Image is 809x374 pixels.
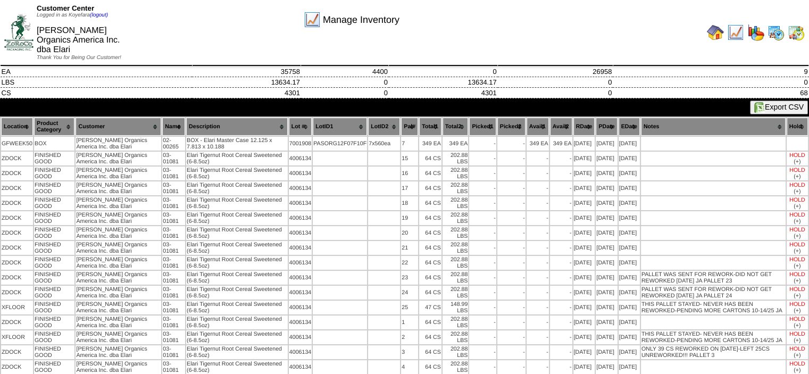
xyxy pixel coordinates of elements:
[76,196,161,210] td: [PERSON_NAME] Organics America Inc. dba Elari
[76,241,161,255] td: [PERSON_NAME] Organics America Inc. dba Elari
[401,152,418,165] td: 15
[443,196,469,210] td: 202.88 LBS
[419,271,441,285] td: 64 CS
[619,241,640,255] td: [DATE]
[497,181,526,195] td: -
[186,211,288,225] td: Elari Tigernut Root Cereal Sweetened (6-8.5oz)
[419,118,441,136] th: Total1
[596,286,617,300] td: [DATE]
[619,167,640,180] td: [DATE]
[550,226,572,240] td: -
[573,137,595,151] td: [DATE]
[469,196,496,210] td: -
[419,315,441,329] td: 64 CS
[527,152,549,165] td: -
[289,301,312,314] td: 4006134
[596,118,617,136] th: PDate
[186,137,288,151] td: BOX - Elari Master Case 12.125 x 7.813 x 10.188
[469,226,496,240] td: -
[443,330,469,344] td: 202.88 LBS
[162,256,185,270] td: 03-01081
[186,286,288,300] td: Elari Tigernut Root Cereal Sweetened (6-8.5oz)
[289,211,312,225] td: 4006134
[1,286,33,300] td: ZDOCK
[550,167,572,180] td: -
[76,181,161,195] td: [PERSON_NAME] Organics America Inc. dba Elari
[419,196,441,210] td: 64 CS
[34,315,74,329] td: FINISHED GOOD
[550,315,572,329] td: -
[469,301,496,314] td: -
[186,256,288,270] td: Elari Tigernut Root Cereal Sweetened (6-8.5oz)
[497,118,526,136] th: Picked2
[289,256,312,270] td: 4006134
[443,256,469,270] td: 202.88 LBS
[1,315,33,329] td: ZDOCK
[641,118,786,136] th: Notes
[794,159,800,165] div: (+)
[469,118,496,136] th: Picked1
[794,307,800,314] div: (+)
[401,271,418,285] td: 23
[192,77,301,88] td: 13634.17
[304,11,321,28] img: line_graph.gif
[1,67,193,77] td: EA
[641,271,786,285] td: PALLET WAS SENT FOR REWORK-DID NOT GET REWORKED [DATE] JA PALLET 23
[401,181,418,195] td: 17
[469,152,496,165] td: -
[789,256,805,263] div: HOLD
[289,118,312,136] th: Lot #
[401,330,418,344] td: 2
[794,203,800,210] div: (+)
[162,196,185,210] td: 03-01081
[613,77,808,88] td: 0
[1,181,33,195] td: ZDOCK
[1,330,33,344] td: XFLOOR
[401,211,418,225] td: 19
[619,137,640,151] td: [DATE]
[76,137,161,151] td: [PERSON_NAME] Organics America Inc. dba Elari
[619,211,640,225] td: [DATE]
[527,181,549,195] td: -
[1,196,33,210] td: ZDOCK
[419,301,441,314] td: 47 CS
[162,181,185,195] td: 03-01081
[443,181,469,195] td: 202.88 LBS
[401,256,418,270] td: 22
[619,256,640,270] td: [DATE]
[186,152,288,165] td: Elari Tigernut Root Cereal Sweetened (6-8.5oz)
[401,196,418,210] td: 18
[34,196,74,210] td: FINISHED GOOD
[550,211,572,225] td: -
[186,196,288,210] td: Elari Tigernut Root Cereal Sweetened (6-8.5oz)
[469,167,496,180] td: -
[186,330,288,344] td: Elari Tigernut Root Cereal Sweetened (6-8.5oz)
[789,197,805,203] div: HOLD
[794,293,800,299] div: (+)
[469,256,496,270] td: -
[162,271,185,285] td: 03-01081
[289,137,312,151] td: 7001908
[162,211,185,225] td: 03-01081
[641,301,786,314] td: THIS PALLET STAYED- NEVER HAS BEEN REWORKED-PENDING MORE CARTONS 10-14/25 JA
[162,137,185,151] td: 02-00265
[498,77,613,88] td: 0
[497,315,526,329] td: -
[1,118,33,136] th: Location
[76,301,161,314] td: [PERSON_NAME] Organics America Inc. dba Elari
[550,301,572,314] td: -
[289,271,312,285] td: 4006134
[527,211,549,225] td: -
[162,330,185,344] td: 03-01081
[162,301,185,314] td: 03-01081
[162,241,185,255] td: 03-01081
[1,211,33,225] td: ZDOCK
[289,226,312,240] td: 4006134
[619,181,640,195] td: [DATE]
[34,286,74,300] td: FINISHED GOOD
[419,330,441,344] td: 64 CS
[289,241,312,255] td: 4006134
[497,301,526,314] td: -
[401,167,418,180] td: 16
[90,12,108,18] a: (logout)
